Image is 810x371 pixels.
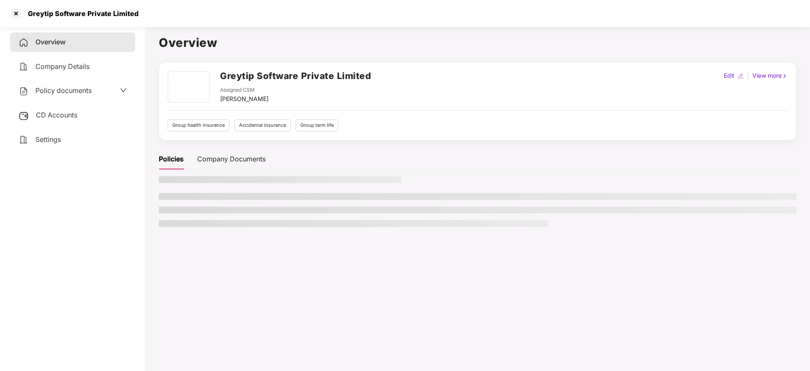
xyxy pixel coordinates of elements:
div: Group term life [296,119,338,131]
img: rightIcon [782,73,788,79]
div: View more [751,71,789,80]
div: Accidental insurance [234,119,291,131]
h1: Overview [159,33,796,52]
span: Overview [35,38,65,46]
span: Policy documents [35,86,92,95]
div: Group health insurance [168,119,229,131]
div: | [745,71,751,80]
img: svg+xml;base64,PHN2ZyB4bWxucz0iaHR0cDovL3d3dy53My5vcmcvMjAwMC9zdmciIHdpZHRoPSIyNCIgaGVpZ2h0PSIyNC... [19,135,29,145]
img: svg+xml;base64,PHN2ZyB4bWxucz0iaHR0cDovL3d3dy53My5vcmcvMjAwMC9zdmciIHdpZHRoPSIyNCIgaGVpZ2h0PSIyNC... [19,38,29,48]
span: Company Details [35,62,90,71]
div: Company Documents [197,154,266,164]
div: Greytip Software Private Limited [23,9,139,18]
span: CD Accounts [36,111,77,119]
span: Settings [35,135,61,144]
img: svg+xml;base64,PHN2ZyB4bWxucz0iaHR0cDovL3d3dy53My5vcmcvMjAwMC9zdmciIHdpZHRoPSIyNCIgaGVpZ2h0PSIyNC... [19,62,29,72]
img: editIcon [738,73,744,79]
div: Policies [159,154,184,164]
span: down [120,87,127,94]
div: [PERSON_NAME] [220,94,269,104]
img: svg+xml;base64,PHN2ZyB3aWR0aD0iMjUiIGhlaWdodD0iMjQiIHZpZXdCb3g9IjAgMCAyNSAyNCIgZmlsbD0ibm9uZSIgeG... [19,111,29,121]
img: svg+xml;base64,PHN2ZyB4bWxucz0iaHR0cDovL3d3dy53My5vcmcvMjAwMC9zdmciIHdpZHRoPSIyNCIgaGVpZ2h0PSIyNC... [19,86,29,96]
h2: Greytip Software Private Limited [220,69,371,83]
div: Edit [722,71,736,80]
div: Assigned CSM [220,86,269,94]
